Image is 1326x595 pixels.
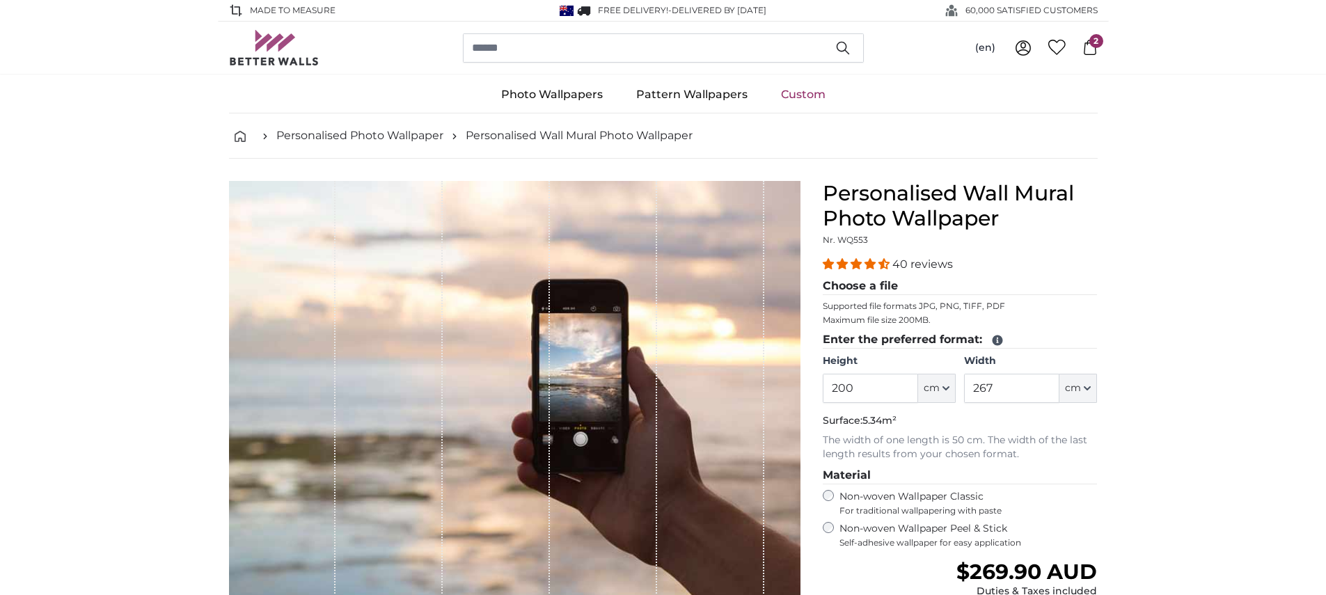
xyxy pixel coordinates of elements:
[862,414,897,427] span: 5.34m²
[839,505,1098,516] span: For traditional wallpapering with paste
[823,278,1098,295] legend: Choose a file
[823,354,956,368] label: Height
[839,522,1098,548] label: Non-woven Wallpaper Peel & Stick
[924,381,940,395] span: cm
[764,77,842,113] a: Custom
[823,434,1098,461] p: The width of one length is 50 cm. The width of the last length results from your chosen format.
[1089,34,1103,48] span: 2
[276,127,443,144] a: Personalised Photo Wallpaper
[964,35,1007,61] button: (en)
[668,5,766,15] span: -
[598,5,668,15] span: FREE delivery!
[823,301,1098,312] p: Supported file formats JPG, PNG, TIFF, PDF
[1065,381,1081,395] span: cm
[229,30,319,65] img: Betterwalls
[619,77,764,113] a: Pattern Wallpapers
[823,331,1098,349] legend: Enter the preferred format:
[918,374,956,403] button: cm
[964,354,1097,368] label: Width
[823,315,1098,326] p: Maximum file size 200MB.
[823,181,1098,231] h1: Personalised Wall Mural Photo Wallpaper
[839,537,1098,548] span: Self-adhesive wallpaper for easy application
[965,4,1098,17] span: 60,000 SATISFIED CUSTOMERS
[229,113,1098,159] nav: breadcrumbs
[250,4,336,17] span: Made to Measure
[823,235,868,245] span: Nr. WQ553
[672,5,766,15] span: Delivered by [DATE]
[892,257,953,271] span: 40 reviews
[823,257,892,271] span: 4.38 stars
[823,414,1098,428] p: Surface:
[1059,374,1097,403] button: cm
[839,490,1098,516] label: Non-woven Wallpaper Classic
[560,6,574,16] img: Australia
[956,559,1097,585] span: $269.90 AUD
[484,77,619,113] a: Photo Wallpapers
[823,467,1098,484] legend: Material
[466,127,693,144] a: Personalised Wall Mural Photo Wallpaper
